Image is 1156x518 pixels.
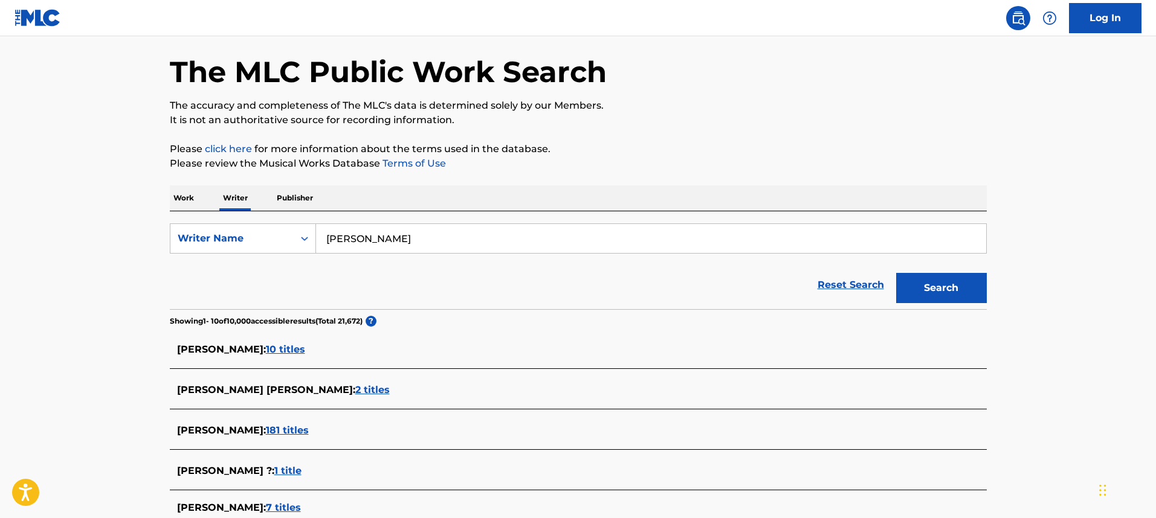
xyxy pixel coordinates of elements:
[177,424,266,436] span: [PERSON_NAME] :
[1011,11,1025,25] img: search
[205,143,252,155] a: click here
[15,9,61,27] img: MLC Logo
[177,344,266,355] span: [PERSON_NAME] :
[170,223,987,309] form: Search Form
[177,465,274,476] span: [PERSON_NAME] ? :
[170,185,198,211] p: Work
[1006,6,1030,30] a: Public Search
[178,231,286,246] div: Writer Name
[274,465,302,476] span: 1 title
[1096,460,1156,518] iframe: Chat Widget
[266,502,301,513] span: 7 titles
[355,384,390,395] span: 2 titles
[177,502,266,513] span: [PERSON_NAME] :
[1069,3,1141,33] a: Log In
[266,424,309,436] span: 181 titles
[366,316,376,327] span: ?
[1042,11,1057,25] img: help
[170,142,987,156] p: Please for more information about the terms used in the database.
[1038,6,1062,30] div: Help
[170,156,987,171] p: Please review the Musical Works Database
[812,272,890,298] a: Reset Search
[380,158,446,169] a: Terms of Use
[170,113,987,127] p: It is not an authoritative source for recording information.
[273,185,317,211] p: Publisher
[219,185,251,211] p: Writer
[170,98,987,113] p: The accuracy and completeness of The MLC's data is determined solely by our Members.
[170,54,607,90] h1: The MLC Public Work Search
[896,273,987,303] button: Search
[266,344,305,355] span: 10 titles
[1099,472,1106,508] div: Trascina
[170,316,363,327] p: Showing 1 - 10 of 10,000 accessible results (Total 21,672 )
[177,384,355,395] span: [PERSON_NAME] [PERSON_NAME] :
[1096,460,1156,518] div: Widget chat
